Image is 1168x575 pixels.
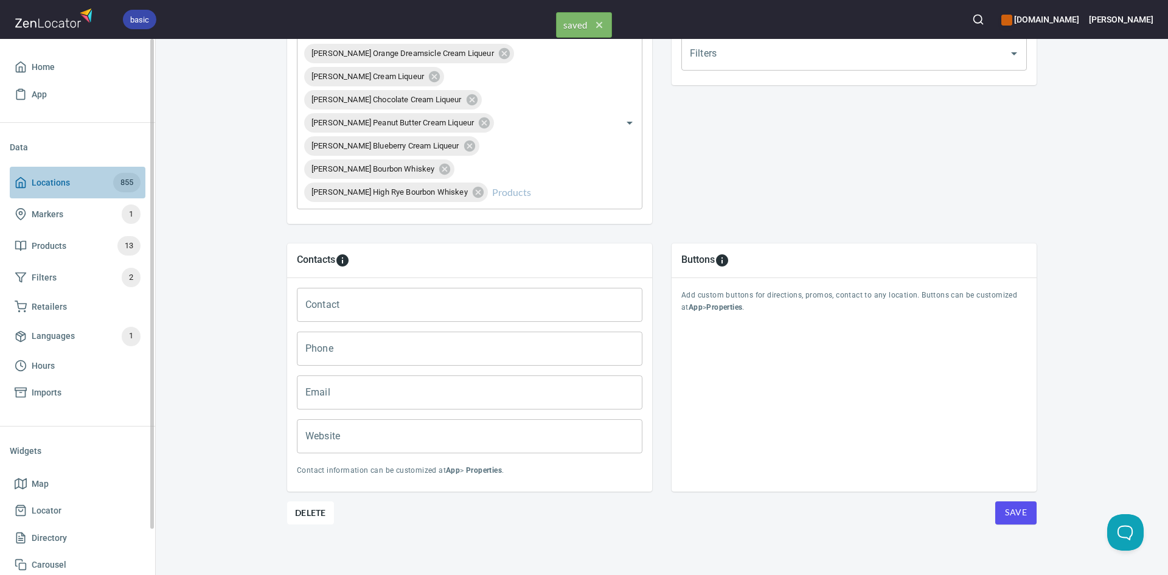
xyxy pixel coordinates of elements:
[1001,15,1012,26] button: color-CE600E
[32,476,49,492] span: Map
[1005,505,1027,520] span: Save
[304,136,479,156] div: [PERSON_NAME] Blueberry Cream Liqueur
[706,303,742,312] b: Properties
[32,207,63,222] span: Markers
[123,10,156,29] div: basic
[32,503,61,518] span: Locator
[10,470,145,498] a: Map
[32,358,55,374] span: Hours
[1107,514,1144,551] iframe: Help Scout Beacon - Open
[123,13,156,26] span: basic
[10,436,145,465] li: Widgets
[304,113,494,133] div: [PERSON_NAME] Peanut Butter Cream Liqueur
[304,94,469,105] span: [PERSON_NAME] Chocolate Cream Liqueur
[10,379,145,406] a: Imports
[715,253,729,268] svg: To add custom buttons for locations, please go to Apps > Properties > Buttons.
[10,524,145,552] a: Directory
[965,6,992,33] button: Search
[304,117,481,128] span: [PERSON_NAME] Peanut Butter Cream Liqueur
[1089,13,1153,26] h6: [PERSON_NAME]
[304,186,475,198] span: [PERSON_NAME] High Rye Bourbon Whiskey
[681,253,715,268] h5: Buttons
[287,501,334,524] button: Delete
[304,183,488,202] div: [PERSON_NAME] High Rye Bourbon Whiskey
[10,198,145,230] a: Markers1
[304,159,454,179] div: [PERSON_NAME] Bourbon Whiskey
[32,270,57,285] span: Filters
[32,329,75,344] span: Languages
[304,140,467,152] span: [PERSON_NAME] Blueberry Cream Liqueur
[10,497,145,524] a: Locator
[304,71,431,82] span: [PERSON_NAME] Cream Liqueur
[10,262,145,293] a: Filters2
[295,506,326,520] span: Delete
[32,299,67,315] span: Retailers
[335,253,350,268] svg: To add custom contact information for locations, please go to Apps > Properties > Contacts.
[10,321,145,352] a: Languages1
[15,5,96,31] img: zenlocator
[681,290,1027,314] p: Add custom buttons for directions, promos, contact to any location. Buttons can be customized at > .
[10,133,145,162] li: Data
[32,239,66,254] span: Products
[304,44,514,63] div: [PERSON_NAME] Orange Dreamsicle Cream Liqueur
[621,114,638,131] button: Open
[10,352,145,380] a: Hours
[10,81,145,108] a: App
[490,181,603,204] input: Products
[10,230,145,262] a: Products13
[557,13,611,37] span: saved
[122,207,141,221] span: 1
[297,253,335,268] h5: Contacts
[446,466,460,475] b: App
[32,557,66,573] span: Carousel
[32,531,67,546] span: Directory
[995,501,1037,524] button: Save
[10,293,145,321] a: Retailers
[297,465,642,477] p: Contact information can be customized at > .
[689,303,703,312] b: App
[32,87,47,102] span: App
[32,175,70,190] span: Locations
[122,329,141,343] span: 1
[1006,45,1023,62] button: Open
[304,47,501,59] span: [PERSON_NAME] Orange Dreamsicle Cream Liqueur
[1001,13,1079,26] h6: [DOMAIN_NAME]
[32,385,61,400] span: Imports
[304,163,442,175] span: [PERSON_NAME] Bourbon Whiskey
[10,54,145,81] a: Home
[687,42,987,65] input: Filters
[122,271,141,285] span: 2
[10,167,145,198] a: Locations855
[304,67,444,86] div: [PERSON_NAME] Cream Liqueur
[117,239,141,253] span: 13
[32,60,55,75] span: Home
[304,90,482,110] div: [PERSON_NAME] Chocolate Cream Liqueur
[1089,6,1153,33] button: [PERSON_NAME]
[1001,6,1079,33] div: Manage your apps
[113,176,141,190] span: 855
[466,466,502,475] b: Properties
